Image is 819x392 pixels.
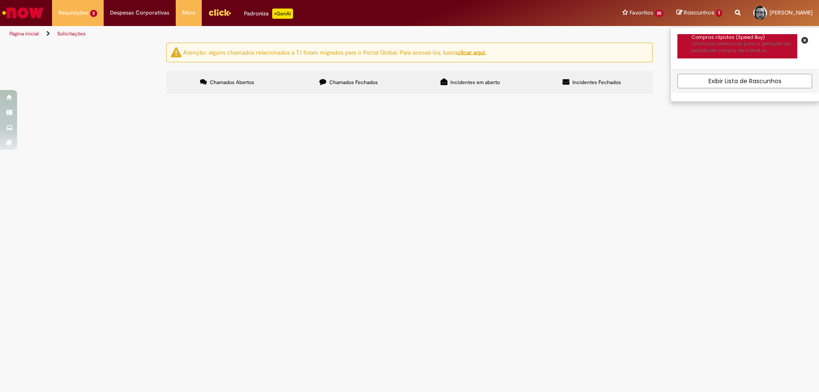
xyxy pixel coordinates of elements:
div: Padroniza [244,9,293,19]
span: Incidentes Fechados [572,79,621,86]
span: 2 [90,10,97,17]
p: Chamado destinado para a geração de pedido de compra de indiretos. [691,41,797,54]
span: Despesas Corporativas [110,9,169,17]
span: Requisições [58,9,88,17]
span: Favoritos [630,9,653,17]
span: Chamados Abertos [210,79,254,86]
span: [PERSON_NAME] [770,9,813,16]
p: +GenAi [272,9,293,19]
a: clicar aqui. [457,48,486,56]
a: Rascunhos [677,9,722,17]
span: Chamados Fechados [329,79,378,86]
span: 1 [716,9,722,17]
a: Exibir Lista de Rascunhos [677,74,812,88]
img: ServiceNow [1,4,45,21]
span: Rascunhos [684,9,714,17]
span: 25 [655,10,664,17]
div: Compras rápidas (Speed Buy) [691,34,797,41]
ng-bind-html: Atenção: alguns chamados relacionados a T.I foram migrados para o Portal Global. Para acessá-los,... [183,48,486,56]
a: Compras rápidas (Speed Buy) [677,34,797,58]
span: Incidentes em aberto [450,79,500,86]
img: click_logo_yellow_360x200.png [208,6,231,19]
span: More [182,9,195,17]
a: Solicitações [57,30,86,37]
ul: Trilhas de página [6,26,540,42]
a: Página inicial [9,30,39,37]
